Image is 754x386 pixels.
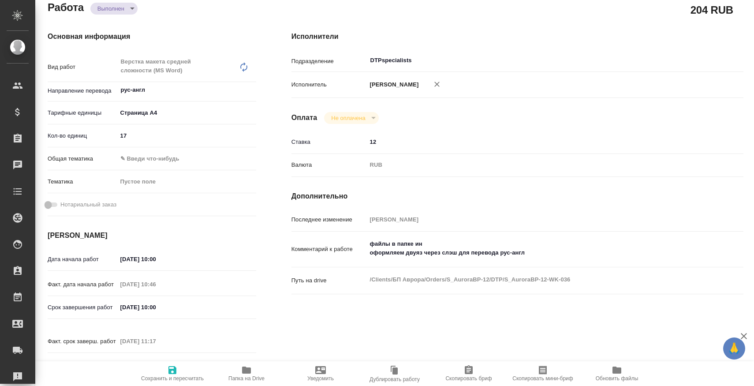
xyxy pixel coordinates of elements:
[120,154,246,163] div: ✎ Введи что-нибудь
[596,375,638,382] span: Обновить файлы
[370,376,420,382] span: Дублировать работу
[117,278,194,291] input: Пустое поле
[324,112,378,124] div: Выполнен
[141,375,204,382] span: Сохранить и пересчитать
[291,276,367,285] p: Путь на drive
[90,3,138,15] div: Выполнен
[48,177,117,186] p: Тематика
[117,129,256,142] input: ✎ Введи что-нибудь
[48,109,117,117] p: Тарифные единицы
[367,80,419,89] p: [PERSON_NAME]
[209,361,284,386] button: Папка на Drive
[48,86,117,95] p: Направление перевода
[228,375,265,382] span: Папка на Drive
[291,245,367,254] p: Комментарий к работе
[432,361,506,386] button: Скопировать бриф
[367,157,706,172] div: RUB
[291,31,743,42] h4: Исполнители
[135,361,209,386] button: Сохранить и пересчитать
[48,255,117,264] p: Дата начала работ
[445,375,492,382] span: Скопировать бриф
[701,60,703,61] button: Open
[117,253,194,266] input: ✎ Введи что-нибудь
[48,360,117,369] p: Срок завершения услуги
[48,230,256,241] h4: [PERSON_NAME]
[117,358,194,371] input: ✎ Введи что-нибудь
[95,5,127,12] button: Выполнен
[367,236,706,260] textarea: файлы в папке ин оформляем двуяз через слэш для перевода рус-англ
[291,161,367,169] p: Валюта
[512,375,573,382] span: Скопировать мини-бриф
[117,174,256,189] div: Пустое поле
[723,337,745,360] button: 🙏
[291,57,367,66] p: Подразделение
[291,80,367,89] p: Исполнитель
[367,135,706,148] input: ✎ Введи что-нибудь
[291,215,367,224] p: Последнее изменение
[117,105,256,120] div: Страница А4
[48,154,117,163] p: Общая тематика
[48,303,117,312] p: Срок завершения работ
[427,75,447,94] button: Удалить исполнителя
[506,361,580,386] button: Скопировать мини-бриф
[367,272,706,287] textarea: /Clients/БП Аврора/Orders/S_AuroraBP-12/DTP/S_AuroraBP-12-WK-036
[727,339,742,358] span: 🙏
[367,213,706,226] input: Пустое поле
[48,31,256,42] h4: Основная информация
[691,2,733,17] h2: 204 RUB
[580,361,654,386] button: Обновить файлы
[307,375,334,382] span: Уведомить
[284,361,358,386] button: Уведомить
[117,301,194,314] input: ✎ Введи что-нибудь
[291,138,367,146] p: Ставка
[48,131,117,140] p: Кол-во единиц
[48,63,117,71] p: Вид работ
[48,337,117,346] p: Факт. срок заверш. работ
[291,112,317,123] h4: Оплата
[48,280,117,289] p: Факт. дата начала работ
[117,335,194,348] input: Пустое поле
[328,114,368,122] button: Не оплачена
[291,191,743,202] h4: Дополнительно
[120,177,246,186] div: Пустое поле
[358,361,432,386] button: Дублировать работу
[251,89,253,91] button: Open
[117,151,256,166] div: ✎ Введи что-нибудь
[60,200,116,209] span: Нотариальный заказ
